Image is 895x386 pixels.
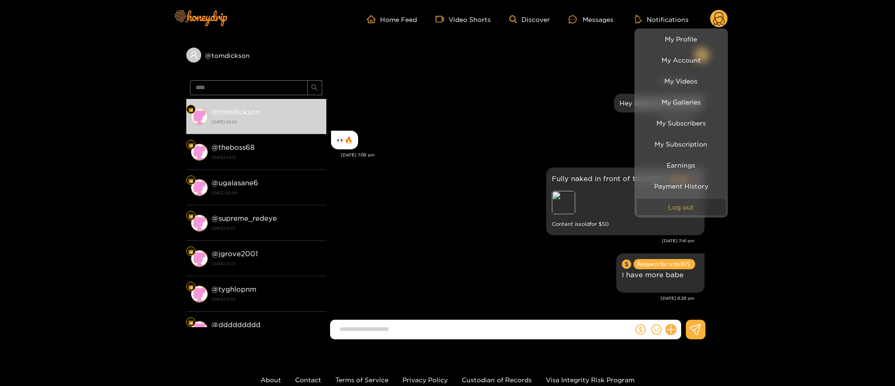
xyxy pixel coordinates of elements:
a: My Subscribers [637,115,726,131]
a: My Videos [637,73,726,89]
button: Log out [637,199,726,215]
a: Earnings [637,157,726,173]
a: My Account [637,52,726,68]
a: Payment History [637,178,726,194]
a: My Profile [637,31,726,47]
a: My Galleries [637,94,726,110]
a: My Subscription [637,136,726,152]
